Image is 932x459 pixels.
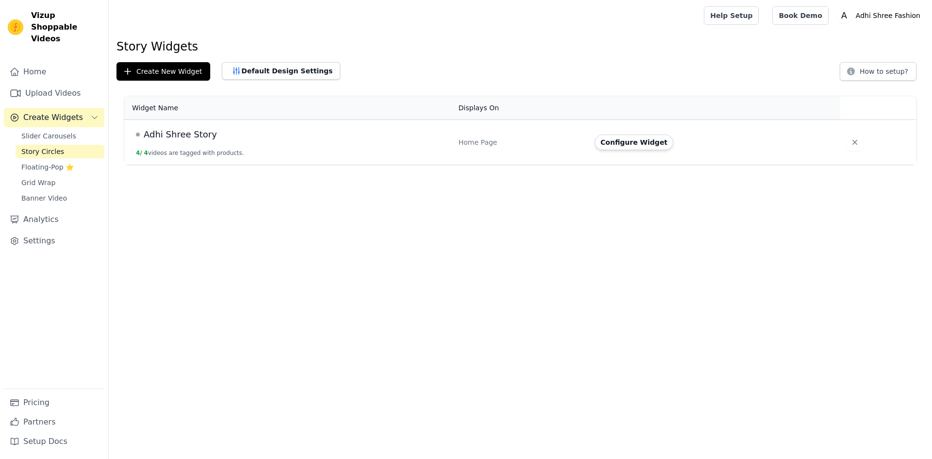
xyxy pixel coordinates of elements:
a: Floating-Pop ⭐ [16,160,104,174]
button: Delete widget [846,134,864,151]
span: Adhi Shree Story [144,128,217,141]
a: Banner Video [16,191,104,205]
button: Create Widgets [4,108,104,127]
th: Displays On [453,96,589,120]
a: Book Demo [772,6,828,25]
span: 4 / [136,150,142,156]
text: A [841,11,847,20]
span: Vizup Shoppable Videos [31,10,100,45]
button: A Adhi Shree Fashion [836,7,924,24]
span: Floating-Pop ⭐ [21,162,74,172]
img: Vizup [8,19,23,35]
a: Slider Carousels [16,129,104,143]
a: Help Setup [704,6,759,25]
span: Create Widgets [23,112,83,123]
h1: Story Widgets [116,39,924,54]
span: Story Circles [21,147,64,156]
a: Grid Wrap [16,176,104,189]
span: Draft Status [136,133,140,136]
a: How to setup? [840,69,916,78]
div: Home Page [459,137,583,147]
span: Grid Wrap [21,178,55,187]
span: Banner Video [21,193,67,203]
a: Story Circles [16,145,104,158]
a: Home [4,62,104,82]
th: Widget Name [124,96,453,120]
a: Setup Docs [4,432,104,451]
p: Adhi Shree Fashion [852,7,924,24]
a: Pricing [4,393,104,412]
a: Upload Videos [4,84,104,103]
a: Analytics [4,210,104,229]
a: Settings [4,231,104,251]
button: Default Design Settings [222,62,340,80]
span: Slider Carousels [21,131,76,141]
button: Configure Widget [595,135,673,150]
span: 4 [144,150,148,156]
button: How to setup? [840,62,916,81]
button: Create New Widget [116,62,210,81]
a: Partners [4,412,104,432]
button: 4/ 4videos are tagged with products. [136,149,244,157]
